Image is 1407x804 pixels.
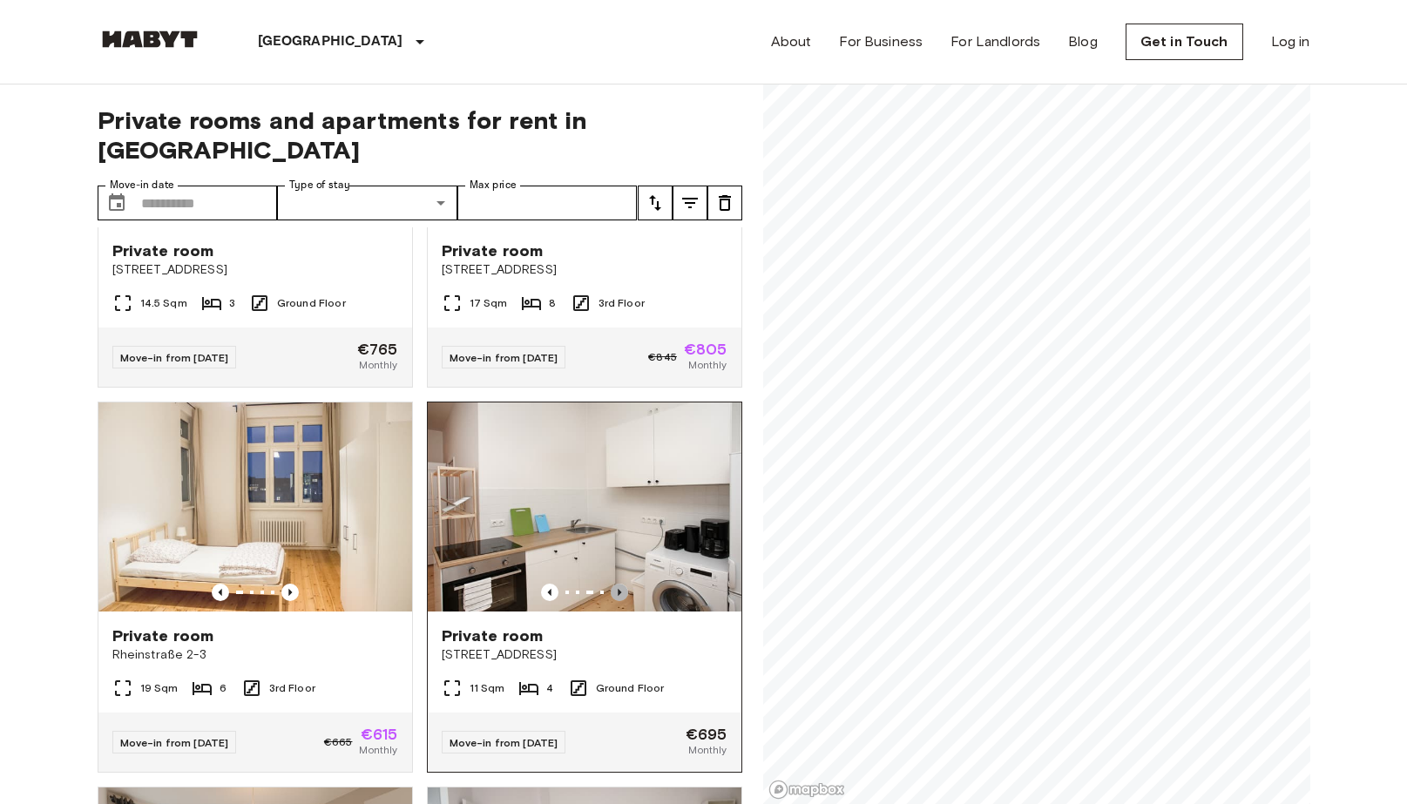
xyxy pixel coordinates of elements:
button: Previous image [281,584,299,601]
button: tune [707,186,742,220]
button: tune [638,186,673,220]
a: For Business [839,31,923,52]
span: 6 [220,680,227,696]
span: Private room [442,625,544,646]
label: Max price [470,178,517,193]
span: Private rooms and apartments for rent in [GEOGRAPHIC_DATA] [98,105,742,165]
a: About [771,31,812,52]
span: Private room [112,240,214,261]
span: Ground Floor [277,295,346,311]
span: 3 [229,295,235,311]
label: Move-in date [110,178,174,193]
span: Monthly [359,742,397,758]
span: €665 [324,734,353,750]
p: [GEOGRAPHIC_DATA] [258,31,403,52]
span: Monthly [688,357,727,373]
span: Move-in from [DATE] [120,736,229,749]
span: 4 [546,680,553,696]
span: [STREET_ADDRESS] [112,261,398,279]
span: €765 [357,341,398,357]
span: €845 [648,349,677,365]
span: €695 [686,726,727,742]
span: 3rd Floor [599,295,645,311]
button: Previous image [611,584,628,601]
a: Log in [1271,31,1310,52]
span: Private room [442,240,544,261]
label: Type of stay [289,178,350,193]
span: Rheinstraße 2-3 [112,646,398,664]
a: For Landlords [950,31,1040,52]
span: 11 Sqm [470,680,505,696]
img: Habyt [98,30,202,48]
span: 14.5 Sqm [140,295,187,311]
button: Choose date [99,186,134,220]
span: Ground Floor [596,680,665,696]
button: Previous image [212,584,229,601]
span: 17 Sqm [470,295,508,311]
button: tune [673,186,707,220]
span: Monthly [359,357,397,373]
span: [STREET_ADDRESS] [442,646,727,664]
span: 8 [549,295,556,311]
span: €805 [684,341,727,357]
span: Move-in from [DATE] [450,736,558,749]
a: Mapbox logo [768,780,845,800]
span: [STREET_ADDRESS] [442,261,727,279]
img: Marketing picture of unit DE-01-090-02M [98,402,412,611]
a: Blog [1068,31,1098,52]
span: 19 Sqm [140,680,179,696]
a: Previous imagePrevious imagePrivate room[STREET_ADDRESS]11 Sqm4Ground FloorMove-in from [DATE]€69... [427,402,742,773]
span: Private room [112,625,214,646]
span: Move-in from [DATE] [450,351,558,364]
span: €615 [361,726,398,742]
a: Get in Touch [1126,24,1243,60]
button: Previous image [541,584,558,601]
img: Marketing picture of unit DE-01-223-04M [428,402,741,611]
span: Monthly [688,742,727,758]
a: Marketing picture of unit DE-01-090-02MPrevious imagePrevious imagePrivate roomRheinstraße 2-319 ... [98,402,413,773]
span: 3rd Floor [269,680,315,696]
span: Move-in from [DATE] [120,351,229,364]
